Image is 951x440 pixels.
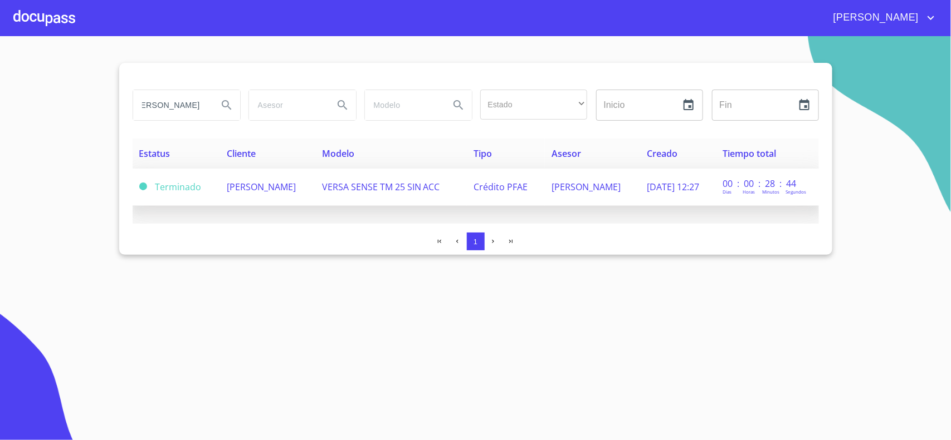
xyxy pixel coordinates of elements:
span: [PERSON_NAME] [552,181,621,193]
div: ​ [480,90,587,120]
span: Terminado [139,182,147,190]
span: [PERSON_NAME] [825,9,924,27]
button: Search [445,92,472,118]
span: Creado [647,147,677,160]
p: 00 : 00 : 28 : 44 [723,177,798,190]
p: Horas [743,189,755,195]
p: Segundos [786,189,807,195]
span: Crédito PFAE [474,181,528,193]
input: search [133,90,209,120]
span: [DATE] 12:27 [647,181,699,193]
span: 1 [474,238,477,246]
input: search [365,90,441,120]
button: 1 [467,233,485,250]
span: VERSA SENSE TM 25 SIN ACC [322,181,440,193]
span: Cliente [227,147,256,160]
span: Estatus [139,147,170,160]
span: [PERSON_NAME] [227,181,296,193]
p: Minutos [763,189,780,195]
span: Tipo [474,147,492,160]
input: search [249,90,325,120]
span: Modelo [322,147,354,160]
p: Dias [723,189,732,195]
button: Search [213,92,240,118]
button: Search [329,92,356,118]
span: Asesor [552,147,581,160]
button: account of current user [825,9,938,27]
span: Terminado [155,181,202,193]
span: Tiempo total [723,147,777,160]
